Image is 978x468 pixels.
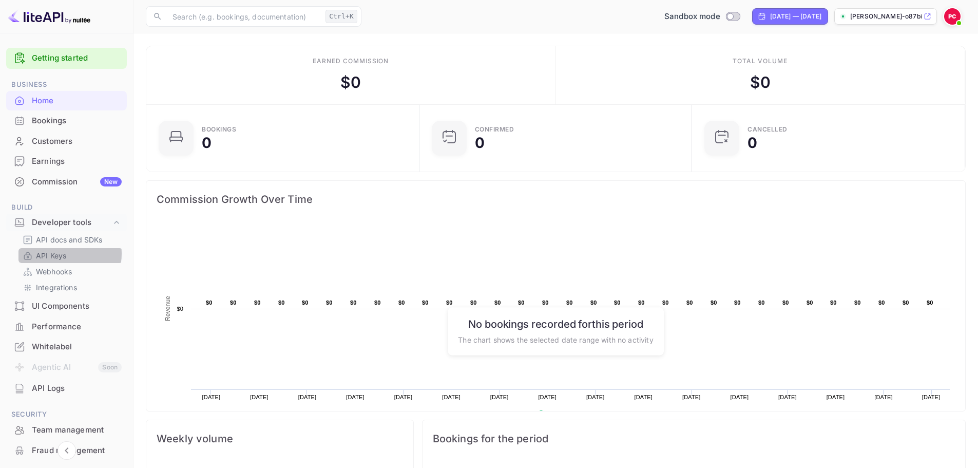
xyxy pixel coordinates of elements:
text: $0 [278,299,285,306]
div: Whitelabel [32,341,122,353]
a: Team management [6,420,127,439]
div: Bookings [202,126,236,133]
div: CommissionNew [6,172,127,192]
p: Webhooks [36,266,72,277]
div: CANCELLED [747,126,788,133]
div: Earnings [6,152,127,172]
a: Bookings [6,111,127,130]
text: $0 [854,299,861,306]
div: UI Components [6,296,127,316]
div: Getting started [6,48,127,69]
p: The chart shows the selected date range with no activity [458,334,653,345]
div: New [100,177,122,186]
div: Ctrl+K [325,10,357,23]
div: Integrations [18,280,123,295]
div: Customers [6,132,127,152]
text: $0 [758,299,765,306]
text: $0 [782,299,789,306]
text: [DATE] [202,394,221,400]
div: Home [32,95,122,107]
div: $ 0 [340,71,361,94]
text: [DATE] [922,394,941,400]
div: Earned commission [313,57,389,66]
div: 0 [475,136,485,150]
text: [DATE] [874,394,893,400]
a: API Keys [23,250,119,261]
span: Commission Growth Over Time [157,191,955,208]
div: Total volume [733,57,788,66]
div: Commission [32,176,122,188]
text: [DATE] [778,394,797,400]
text: $0 [566,299,573,306]
span: Weekly volume [157,430,403,447]
img: LiteAPI logo [8,8,90,25]
div: Earnings [32,156,122,167]
div: API Logs [32,383,122,395]
div: Performance [32,321,122,333]
text: $0 [830,299,837,306]
text: $0 [638,299,645,306]
text: $0 [302,299,309,306]
div: $ 0 [750,71,771,94]
div: Team management [6,420,127,440]
span: Security [6,409,127,420]
div: Bookings [6,111,127,131]
a: Performance [6,317,127,336]
text: $0 [807,299,813,306]
a: Integrations [23,282,119,293]
a: UI Components [6,296,127,315]
text: $0 [878,299,885,306]
div: Fraud management [6,441,127,461]
text: [DATE] [827,394,845,400]
input: Search (e.g. bookings, documentation) [166,6,321,27]
text: $0 [254,299,261,306]
a: Fraud management [6,441,127,460]
text: $0 [518,299,525,306]
div: Customers [32,136,122,147]
text: $0 [734,299,741,306]
div: Switch to Production mode [660,11,744,23]
div: API Logs [6,379,127,399]
div: Whitelabel [6,337,127,357]
h6: No bookings recorded for this period [458,317,653,330]
a: Customers [6,132,127,151]
img: Paulo Cunha [944,8,961,25]
div: API Keys [18,248,123,263]
div: Developer tools [6,214,127,232]
div: 0 [747,136,757,150]
text: $0 [326,299,333,306]
text: $0 [446,299,453,306]
text: $0 [614,299,621,306]
text: $0 [422,299,429,306]
div: Fraud management [32,445,122,457]
div: API docs and SDKs [18,232,123,247]
div: [DATE] — [DATE] [770,12,821,21]
a: CommissionNew [6,172,127,191]
div: Developer tools [32,217,111,229]
div: Performance [6,317,127,337]
p: [PERSON_NAME]-o87bi.nuit... [850,12,922,21]
div: Webhooks [18,264,123,279]
a: Earnings [6,152,127,171]
a: API Logs [6,379,127,398]
a: API docs and SDKs [23,234,119,245]
text: [DATE] [298,394,317,400]
text: $0 [711,299,717,306]
text: [DATE] [346,394,365,400]
text: $0 [206,299,213,306]
text: [DATE] [586,394,605,400]
a: Getting started [32,52,122,64]
text: [DATE] [442,394,461,400]
div: Home [6,91,127,111]
button: Collapse navigation [57,441,76,460]
text: [DATE] [682,394,701,400]
text: $0 [686,299,693,306]
text: $0 [662,299,669,306]
div: 0 [202,136,212,150]
text: [DATE] [731,394,749,400]
text: $0 [470,299,477,306]
text: Revenue [548,410,574,418]
div: UI Components [32,301,122,312]
a: Webhooks [23,266,119,277]
text: [DATE] [490,394,509,400]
